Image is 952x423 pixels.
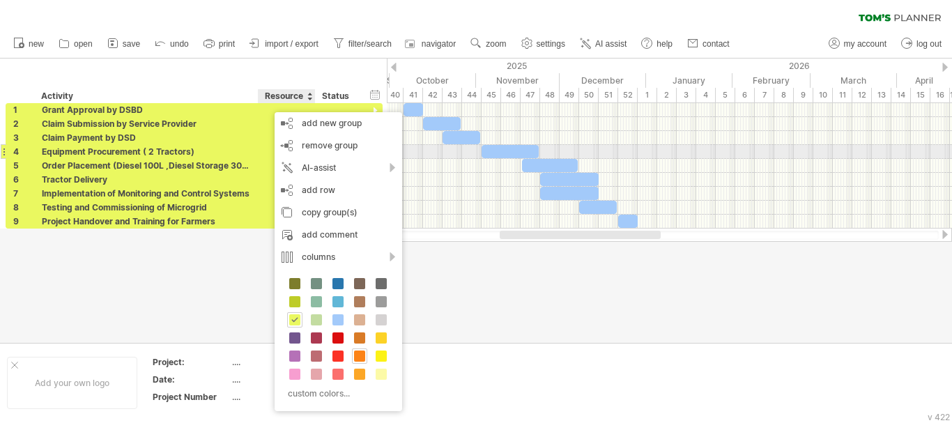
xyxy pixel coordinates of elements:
div: Resource [265,89,307,103]
div: 52 [618,88,638,102]
div: 16 [930,88,950,102]
span: help [657,39,673,49]
a: log out [898,35,946,53]
a: contact [684,35,734,53]
div: 12 [852,88,872,102]
div: 42 [423,88,443,102]
a: undo [151,35,193,53]
div: 10 [813,88,833,102]
div: Equipment Procurement ( 2 Tractors) [42,145,251,158]
div: 4 [696,88,716,102]
a: save [104,35,144,53]
div: add comment [275,224,402,246]
a: help [638,35,677,53]
div: 4 [13,145,34,158]
div: Grant Approval by DSBD [42,103,251,116]
div: 1 [638,88,657,102]
div: add new group [275,112,402,134]
div: 44 [462,88,482,102]
div: Project Handover and Training for Farmers [42,215,251,228]
span: save [123,39,140,49]
div: 45 [482,88,501,102]
span: remove group [302,140,358,151]
span: new [29,39,44,49]
span: open [74,39,93,49]
a: AI assist [576,35,631,53]
div: Project Number [153,391,229,403]
span: undo [170,39,189,49]
a: my account [825,35,891,53]
a: navigator [403,35,460,53]
div: 7 [13,187,34,200]
div: 41 [404,88,423,102]
span: settings [537,39,565,49]
div: 11 [833,88,852,102]
span: import / export [265,39,318,49]
a: print [200,35,239,53]
span: AI assist [595,39,627,49]
div: 5 [13,159,34,172]
a: new [10,35,48,53]
div: Date: [153,374,229,385]
div: 7 [755,88,774,102]
div: 50 [579,88,599,102]
span: contact [703,39,730,49]
div: 9 [13,215,34,228]
div: Add your own logo [7,357,137,409]
div: columns [275,246,402,268]
div: .... [232,374,349,385]
div: November 2025 [476,73,560,88]
div: custom colors... [282,384,391,403]
div: AI-assist [275,157,402,179]
div: v 422 [928,412,950,422]
div: copy group(s) [275,201,402,224]
a: open [55,35,97,53]
a: filter/search [330,35,396,53]
div: 47 [521,88,540,102]
div: 9 [794,88,813,102]
div: 14 [891,88,911,102]
div: 2 [657,88,677,102]
div: 15 [911,88,930,102]
div: 3 [13,131,34,144]
div: 8 [774,88,794,102]
div: Activity [41,89,250,103]
div: 6 [13,173,34,186]
div: .... [232,391,349,403]
div: 8 [13,201,34,214]
div: 46 [501,88,521,102]
div: 6 [735,88,755,102]
div: 3 [677,88,696,102]
div: Testing and Commissioning of Microgrid [42,201,251,214]
span: print [219,39,235,49]
div: add row [275,179,402,201]
div: December 2025 [560,73,646,88]
span: filter/search [348,39,392,49]
div: 5 [716,88,735,102]
div: 1 [13,103,34,116]
div: 40 [384,88,404,102]
div: January 2026 [646,73,732,88]
a: import / export [246,35,323,53]
div: 13 [872,88,891,102]
div: 43 [443,88,462,102]
span: log out [916,39,942,49]
div: 48 [540,88,560,102]
div: Claim Submission by Service Provider [42,117,251,130]
div: October 2025 [390,73,476,88]
div: 2 [13,117,34,130]
div: 49 [560,88,579,102]
div: Claim Payment by DSD [42,131,251,144]
div: 51 [599,88,618,102]
div: Implementation of Monitoring and Control Systems [42,187,251,200]
a: zoom [467,35,510,53]
div: Project: [153,356,229,368]
a: settings [518,35,569,53]
span: navigator [422,39,456,49]
div: Order Placement (Diesel 100L ,Diesel Storage 3000L) [42,159,251,172]
div: .... [232,356,349,368]
div: Status [322,89,353,103]
div: February 2026 [732,73,811,88]
div: March 2026 [811,73,897,88]
div: Tractor Delivery [42,173,251,186]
